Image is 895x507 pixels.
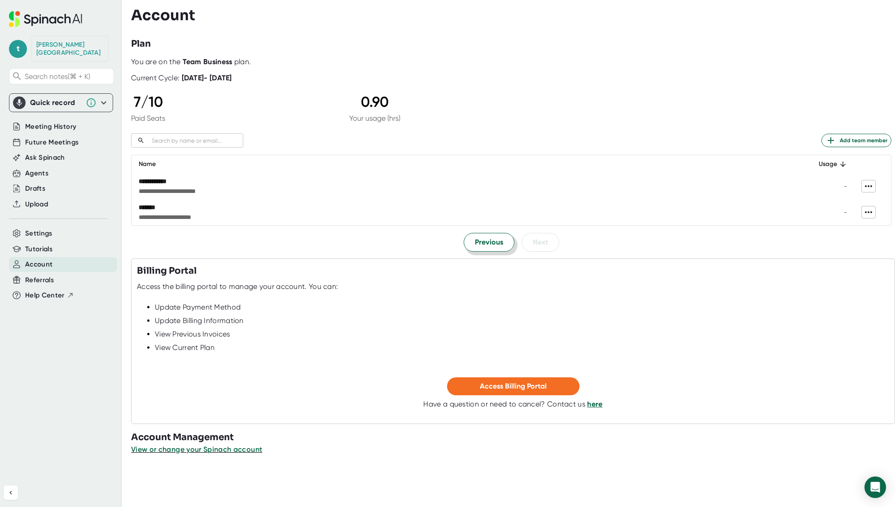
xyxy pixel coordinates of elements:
span: View or change your Spinach account [131,445,262,454]
button: Ask Spinach [25,153,65,163]
div: View Previous Invoices [155,330,889,339]
div: Name [139,159,790,170]
b: Team Business [183,57,233,66]
button: Collapse sidebar [4,485,18,500]
div: Your usage (hrs) [349,114,400,122]
div: Update Payment Method [155,303,889,312]
div: Access the billing portal to manage your account. You can: [137,282,338,291]
input: Search by name or email... [148,135,243,146]
td: - [797,173,854,199]
h3: Account [131,7,195,24]
div: 7 / 10 [131,93,165,110]
div: Todd Ramsburg [36,41,104,57]
span: t [9,40,27,58]
h3: Billing Portal [137,264,197,278]
div: Quick record [30,98,81,107]
button: Meeting History [25,122,76,132]
h3: Plan [131,37,151,51]
span: Add team member [825,135,887,146]
div: Update Billing Information [155,316,889,325]
button: Help Center [25,290,74,301]
button: Next [522,233,559,252]
div: Usage [804,159,847,170]
button: Referrals [25,275,54,285]
span: Previous [475,237,503,248]
button: Previous [464,233,514,252]
button: Account [25,259,53,270]
span: Next [533,237,548,248]
button: Access Billing Portal [447,377,579,395]
b: [DATE] - [DATE] [182,74,232,82]
div: 0.90 [349,93,400,110]
button: Future Meetings [25,137,79,148]
button: Agents [25,168,48,179]
span: Search notes (⌘ + K) [25,72,111,81]
button: View or change your Spinach account [131,444,262,455]
td: - [797,199,854,225]
div: Have a question or need to cancel? Contact us [423,400,602,409]
a: here [587,400,602,408]
button: Settings [25,228,53,239]
div: You are on the plan. [131,57,891,66]
span: Access Billing Portal [480,382,547,390]
span: Help Center [25,290,65,301]
div: View Current Plan [155,343,889,352]
button: Add team member [821,134,891,147]
h3: Account Management [131,431,895,444]
div: Quick record [13,94,109,112]
div: Open Intercom Messenger [864,476,886,498]
button: Drafts [25,184,45,194]
div: Current Cycle: [131,74,232,83]
div: Paid Seats [131,114,165,122]
button: Upload [25,199,48,210]
button: Tutorials [25,244,53,254]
